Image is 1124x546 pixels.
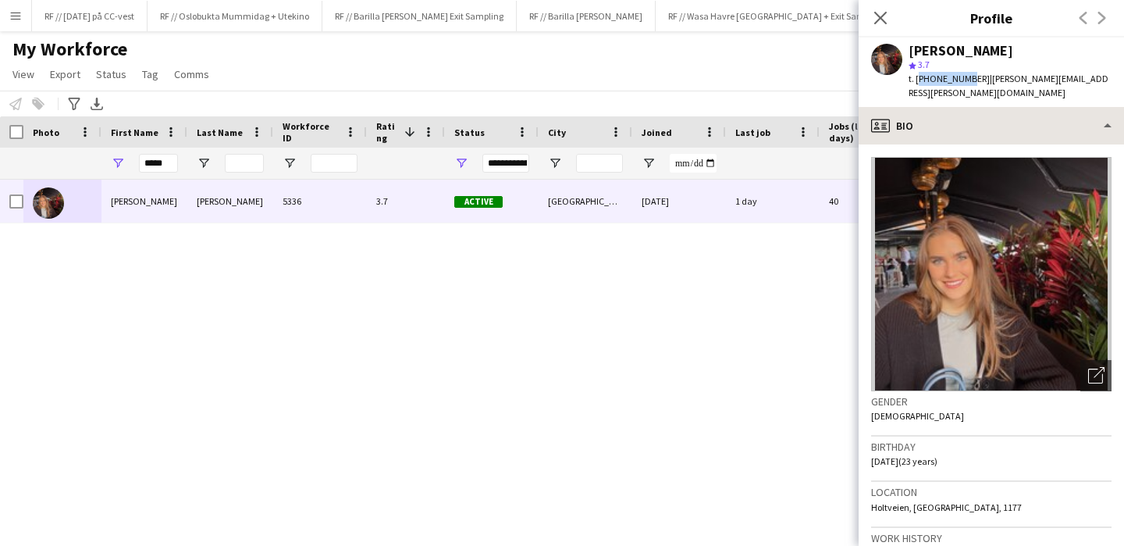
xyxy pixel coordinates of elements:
[859,8,1124,28] h3: Profile
[111,156,125,170] button: Open Filter Menu
[90,64,133,84] a: Status
[871,157,1112,391] img: Crew avatar or photo
[225,154,264,173] input: Last Name Filter Input
[871,485,1112,499] h3: Location
[909,44,1013,58] div: [PERSON_NAME]
[454,196,503,208] span: Active
[283,156,297,170] button: Open Filter Menu
[12,37,127,61] span: My Workforce
[909,73,1108,98] span: | [PERSON_NAME][EMAIL_ADDRESS][PERSON_NAME][DOMAIN_NAME]
[65,95,84,113] app-action-btn: Advanced filters
[33,127,59,138] span: Photo
[6,64,41,84] a: View
[454,127,485,138] span: Status
[139,154,178,173] input: First Name Filter Input
[871,531,1112,545] h3: Work history
[148,1,322,31] button: RF // Oslobukta Mummidag + Utekino
[871,501,1022,513] span: Holtveien, [GEOGRAPHIC_DATA], 1177
[142,67,158,81] span: Tag
[197,127,243,138] span: Last Name
[909,73,990,84] span: t. [PHONE_NUMBER]
[367,180,445,223] div: 3.7
[87,95,106,113] app-action-btn: Export XLSX
[820,180,921,223] div: 40
[871,440,1112,454] h3: Birthday
[168,64,215,84] a: Comms
[136,64,165,84] a: Tag
[32,1,148,31] button: RF // [DATE] på CC-vest
[12,67,34,81] span: View
[642,156,656,170] button: Open Filter Menu
[174,67,209,81] span: Comms
[322,1,517,31] button: RF // Barilla [PERSON_NAME] Exit Sampling
[871,455,937,467] span: [DATE] (23 years)
[376,120,398,144] span: Rating
[670,154,717,173] input: Joined Filter Input
[273,180,367,223] div: 5336
[197,156,211,170] button: Open Filter Menu
[829,120,893,144] span: Jobs (last 90 days)
[726,180,820,223] div: 1 day
[50,67,80,81] span: Export
[517,1,656,31] button: RF // Barilla [PERSON_NAME]
[111,127,158,138] span: First Name
[548,156,562,170] button: Open Filter Menu
[44,64,87,84] a: Export
[632,180,726,223] div: [DATE]
[576,154,623,173] input: City Filter Input
[859,107,1124,145] div: Bio
[735,127,770,138] span: Last job
[871,394,1112,409] h3: Gender
[33,187,64,219] img: Carla Broschè
[96,67,126,81] span: Status
[1080,360,1112,391] div: Open photos pop-in
[656,1,898,31] button: RF // Wasa Havre [GEOGRAPHIC_DATA] + Exit Sampling
[311,154,357,173] input: Workforce ID Filter Input
[283,120,339,144] span: Workforce ID
[642,127,672,138] span: Joined
[871,410,964,422] span: [DEMOGRAPHIC_DATA]
[187,180,273,223] div: [PERSON_NAME]
[918,59,930,70] span: 3.7
[539,180,632,223] div: [GEOGRAPHIC_DATA]
[101,180,187,223] div: [PERSON_NAME]
[454,156,468,170] button: Open Filter Menu
[548,127,566,138] span: City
